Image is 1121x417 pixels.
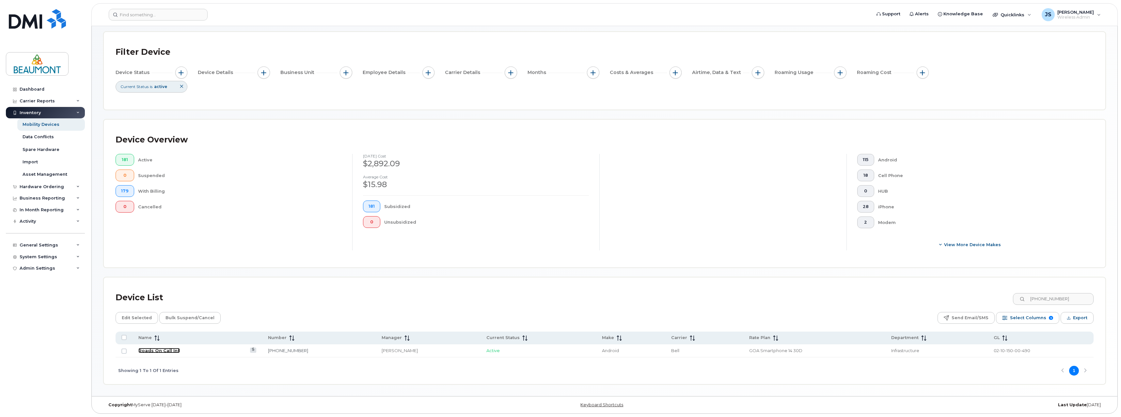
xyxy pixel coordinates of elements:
span: Current Status [486,335,520,341]
span: Manager [382,335,402,341]
button: 0 [363,216,380,228]
a: Knowledge Base [933,7,987,21]
div: HUB [878,185,1083,197]
div: $15.98 [363,179,589,190]
span: 28 [863,204,869,209]
a: [PHONE_NUMBER] [268,348,308,353]
button: 179 [116,185,134,197]
span: Alerts [915,11,929,17]
button: Select Columns 9 [996,312,1059,324]
span: Carrier [671,335,687,341]
h4: [DATE] cost [363,154,589,158]
span: Rate Plan [749,335,770,341]
a: Alerts [905,7,933,21]
span: Employee Details [363,69,407,76]
button: 0 [857,185,874,197]
span: Export [1073,313,1087,323]
div: Joey Springer [1037,8,1105,21]
span: Carrier Details [445,69,482,76]
span: 115 [863,157,869,162]
span: Business Unit [280,69,316,76]
div: Cancelled [138,201,342,213]
div: Unsubsidized [384,216,589,228]
button: 115 [857,154,874,166]
div: [PERSON_NAME] [382,348,475,354]
h4: Average cost [363,175,589,179]
span: 0 [121,204,129,209]
a: Support [872,7,905,21]
div: Quicklinks [988,8,1036,21]
input: Find something... [109,9,208,21]
span: 9 [1049,316,1053,320]
span: Knowledge Base [943,11,983,17]
div: Android [878,154,1083,166]
button: Edit Selected [116,312,158,324]
button: 181 [116,154,134,166]
span: Quicklinks [1001,12,1024,17]
span: Months [528,69,548,76]
div: [DATE] [772,402,1106,408]
a: View Last Bill [250,348,256,352]
span: 179 [121,188,129,194]
button: 0 [116,170,134,181]
strong: Last Update [1058,402,1087,407]
span: Roaming Cost [857,69,893,76]
span: Android [602,348,619,353]
span: 0 [121,173,129,178]
span: Name [138,335,152,341]
span: Wireless Admin [1057,15,1094,20]
button: View More Device Makes [857,239,1083,250]
div: Device List [116,289,163,306]
span: Current Status [120,84,149,89]
span: Edit Selected [122,313,152,323]
span: Support [882,11,900,17]
span: Infrastructure [891,348,919,353]
span: View More Device Makes [944,242,1001,248]
span: is [150,84,152,89]
a: Roads On Call Inf [138,348,180,353]
a: Keyboard Shortcuts [580,402,623,407]
span: [PERSON_NAME] [1057,9,1094,15]
span: 0 [863,188,869,194]
span: 181 [121,157,129,162]
span: 2 [863,220,869,225]
span: Select Columns [1010,313,1046,323]
span: 0 [369,219,375,225]
span: 18 [863,173,869,178]
span: Device Status [116,69,151,76]
div: iPhone [878,201,1083,213]
span: Active [486,348,500,353]
div: Filter Device [116,44,170,61]
span: 02-10-150-00-490 [994,348,1030,353]
button: 2 [857,216,874,228]
input: Search Device List ... [1013,293,1094,305]
span: 181 [369,204,375,209]
span: GL [994,335,1000,341]
span: Send Email/SMS [952,313,988,323]
span: Bulk Suspend/Cancel [166,313,214,323]
button: Page 1 [1069,366,1079,376]
div: Modem [878,216,1083,228]
button: 0 [116,201,134,213]
span: JS [1045,11,1051,19]
span: active [154,84,167,89]
span: Make [602,335,614,341]
button: 18 [857,170,874,181]
button: 181 [363,201,380,212]
div: Subsidized [384,201,589,212]
span: Number [268,335,287,341]
span: Costs & Averages [610,69,655,76]
button: 28 [857,201,874,213]
div: MyServe [DATE]–[DATE] [103,402,437,408]
div: Suspended [138,170,342,181]
span: Bell [671,348,679,353]
span: GOA Smartphone 14 30D [749,348,802,353]
div: Cell Phone [878,170,1083,181]
span: Showing 1 To 1 Of 1 Entries [118,366,179,376]
button: Bulk Suspend/Cancel [159,312,221,324]
div: $2,892.09 [363,158,589,169]
span: Airtime, Data & Text [692,69,743,76]
div: Device Overview [116,131,188,148]
button: Export [1061,312,1094,324]
div: Active [138,154,342,166]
